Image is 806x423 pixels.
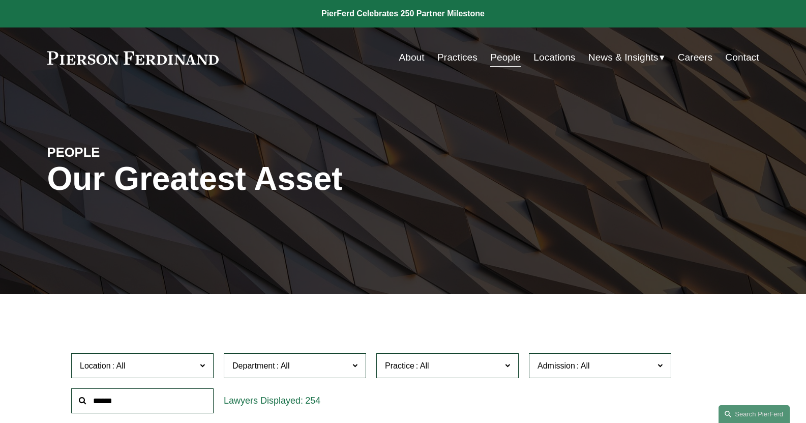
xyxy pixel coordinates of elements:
a: Careers [678,48,712,67]
h4: PEOPLE [47,144,225,160]
span: Department [232,361,275,370]
a: Search this site [719,405,790,423]
h1: Our Greatest Asset [47,160,522,198]
a: About [399,48,424,67]
span: Location [80,361,111,370]
a: Contact [725,48,759,67]
a: People [490,48,521,67]
a: folder dropdown [588,48,665,67]
span: Admission [538,361,575,370]
a: Practices [437,48,477,67]
span: Practice [385,361,414,370]
span: 254 [305,396,320,406]
a: Locations [533,48,575,67]
span: News & Insights [588,49,659,67]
